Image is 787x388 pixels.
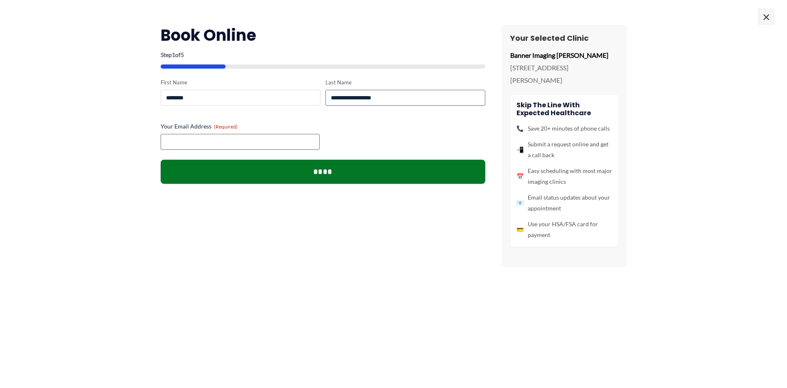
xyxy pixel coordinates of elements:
[161,25,485,45] h2: Book Online
[214,124,238,130] span: (Required)
[516,166,612,187] li: Easy scheduling with most major imaging clinics
[516,192,612,214] li: Email status updates about your appointment
[181,51,184,58] span: 5
[510,33,618,43] h3: Your Selected Clinic
[172,51,175,58] span: 1
[516,101,612,117] h4: Skip the line with Expected Healthcare
[516,171,524,182] span: 📅
[510,49,618,62] p: Banner Imaging [PERSON_NAME]
[516,139,612,161] li: Submit a request online and get a call back
[516,144,524,155] span: 📲
[510,62,618,86] p: [STREET_ADDRESS][PERSON_NAME]
[161,122,485,131] label: Your Email Address
[758,8,775,25] span: ×
[516,219,612,240] li: Use your HSA/FSA card for payment
[516,123,612,134] li: Save 20+ minutes of phone calls
[516,198,524,208] span: 📧
[516,123,524,134] span: 📞
[325,79,485,86] label: Last Name
[161,52,485,58] p: Step of
[161,79,320,86] label: First Name
[516,224,524,235] span: 💳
